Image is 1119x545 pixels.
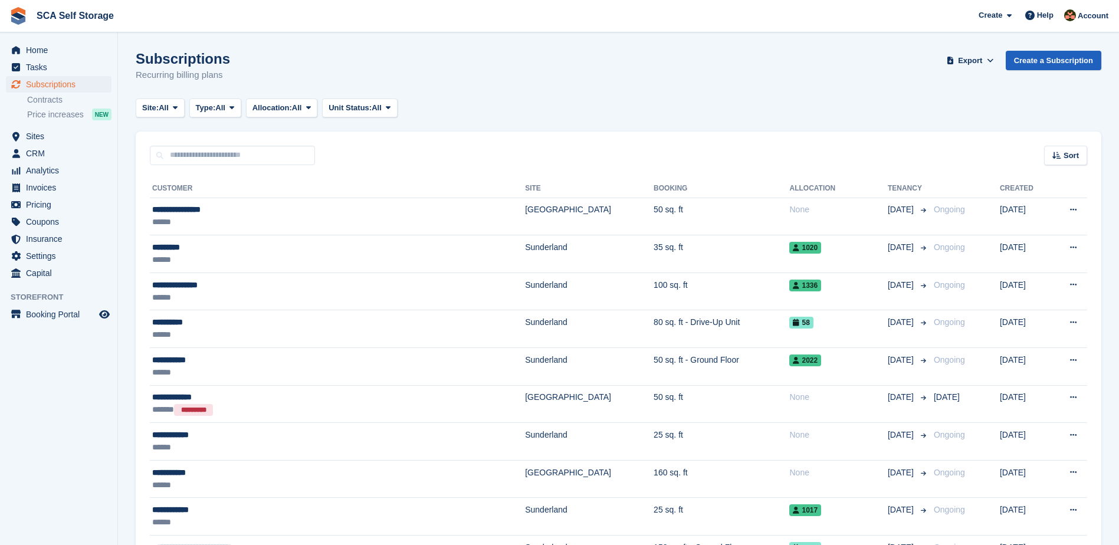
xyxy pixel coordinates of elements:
[654,498,789,536] td: 25 sq. ft
[26,214,97,230] span: Coupons
[26,231,97,247] span: Insurance
[525,385,654,423] td: [GEOGRAPHIC_DATA]
[1000,423,1050,461] td: [DATE]
[888,241,916,254] span: [DATE]
[1078,10,1108,22] span: Account
[1000,179,1050,198] th: Created
[11,291,117,303] span: Storefront
[654,310,789,348] td: 80 sq. ft - Drive-Up Unit
[789,391,887,403] div: None
[27,109,84,120] span: Price increases
[934,317,965,327] span: Ongoing
[97,307,111,321] a: Preview store
[789,280,821,291] span: 1336
[6,128,111,145] a: menu
[525,423,654,461] td: Sunderland
[654,385,789,423] td: 50 sq. ft
[26,179,97,196] span: Invoices
[934,242,965,252] span: Ongoing
[26,59,97,75] span: Tasks
[150,179,525,198] th: Customer
[1000,198,1050,235] td: [DATE]
[9,7,27,25] img: stora-icon-8386f47178a22dfd0bd8f6a31ec36ba5ce8667c1dd55bd0f319d3a0aa187defe.svg
[654,423,789,461] td: 25 sq. ft
[934,468,965,477] span: Ongoing
[525,498,654,536] td: Sunderland
[1037,9,1054,21] span: Help
[525,235,654,273] td: Sunderland
[789,504,821,516] span: 1017
[888,279,916,291] span: [DATE]
[322,99,397,118] button: Unit Status: All
[654,348,789,386] td: 50 sq. ft - Ground Floor
[1000,235,1050,273] td: [DATE]
[6,179,111,196] a: menu
[888,354,916,366] span: [DATE]
[789,242,821,254] span: 1020
[6,265,111,281] a: menu
[6,306,111,323] a: menu
[654,460,789,498] td: 160 sq. ft
[6,162,111,179] a: menu
[934,280,965,290] span: Ongoing
[934,355,965,365] span: Ongoing
[525,272,654,310] td: Sunderland
[26,145,97,162] span: CRM
[934,392,960,402] span: [DATE]
[26,128,97,145] span: Sites
[215,102,225,114] span: All
[6,214,111,230] a: menu
[27,108,111,121] a: Price increases NEW
[196,102,216,114] span: Type:
[525,198,654,235] td: [GEOGRAPHIC_DATA]
[888,391,916,403] span: [DATE]
[6,76,111,93] a: menu
[159,102,169,114] span: All
[26,265,97,281] span: Capital
[525,460,654,498] td: [GEOGRAPHIC_DATA]
[654,179,789,198] th: Booking
[1064,9,1076,21] img: Sarah Race
[934,505,965,514] span: Ongoing
[1000,385,1050,423] td: [DATE]
[26,42,97,58] span: Home
[888,179,929,198] th: Tenancy
[136,51,230,67] h1: Subscriptions
[654,235,789,273] td: 35 sq. ft
[789,354,821,366] span: 2022
[789,317,813,329] span: 58
[1000,460,1050,498] td: [DATE]
[26,196,97,213] span: Pricing
[789,429,887,441] div: None
[934,430,965,439] span: Ongoing
[979,9,1002,21] span: Create
[654,272,789,310] td: 100 sq. ft
[944,51,996,70] button: Export
[789,179,887,198] th: Allocation
[329,102,372,114] span: Unit Status:
[26,76,97,93] span: Subscriptions
[292,102,302,114] span: All
[654,198,789,235] td: 50 sq. ft
[1006,51,1101,70] a: Create a Subscription
[888,467,916,479] span: [DATE]
[6,231,111,247] a: menu
[136,68,230,82] p: Recurring billing plans
[372,102,382,114] span: All
[789,467,887,479] div: None
[934,205,965,214] span: Ongoing
[1000,348,1050,386] td: [DATE]
[1000,310,1050,348] td: [DATE]
[1000,498,1050,536] td: [DATE]
[525,179,654,198] th: Site
[1064,150,1079,162] span: Sort
[246,99,318,118] button: Allocation: All
[958,55,982,67] span: Export
[525,310,654,348] td: Sunderland
[888,429,916,441] span: [DATE]
[789,203,887,216] div: None
[525,348,654,386] td: Sunderland
[6,42,111,58] a: menu
[26,306,97,323] span: Booking Portal
[6,248,111,264] a: menu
